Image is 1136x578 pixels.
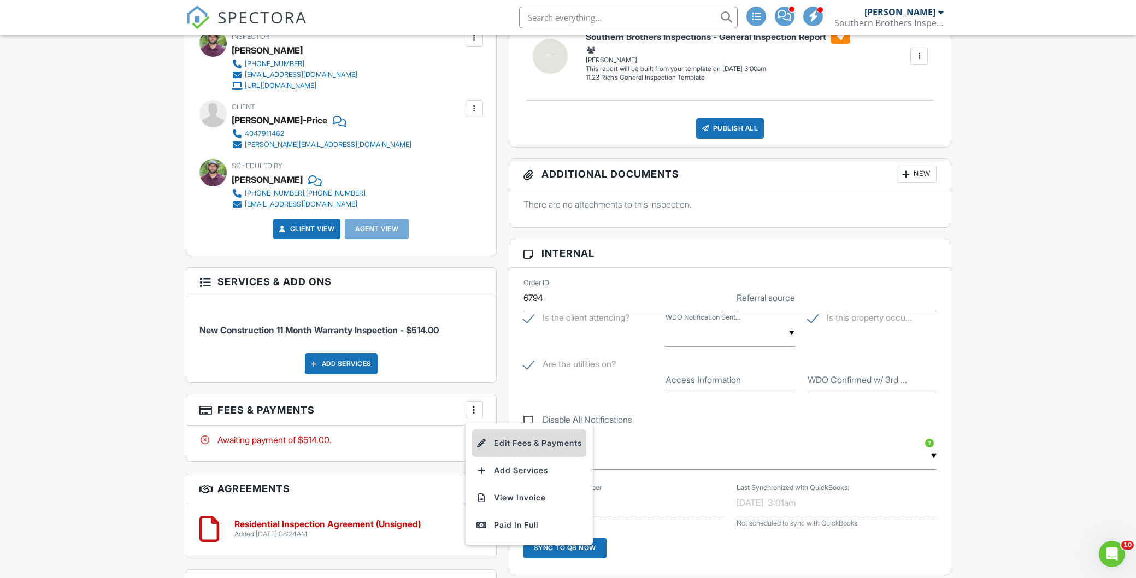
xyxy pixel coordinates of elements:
[245,140,411,149] div: [PERSON_NAME][EMAIL_ADDRESS][DOMAIN_NAME]
[277,223,335,234] a: Client View
[808,374,907,386] label: WDO Confirmed w/ 3rd Party
[232,139,411,150] a: [PERSON_NAME][EMAIL_ADDRESS][DOMAIN_NAME]
[199,325,439,335] span: New Construction 11 Month Warranty Inspection - $514.00
[245,200,357,209] div: [EMAIL_ADDRESS][DOMAIN_NAME]
[897,166,937,183] div: New
[217,5,307,28] span: SPECTORA
[245,60,304,68] div: [PHONE_NUMBER]
[186,268,496,296] h3: Services & Add ons
[864,7,935,17] div: [PERSON_NAME]
[666,374,741,386] label: Access Information
[199,434,483,446] div: Awaiting payment of $514.00.
[245,81,316,90] div: [URL][DOMAIN_NAME]
[834,17,944,28] div: Southern Brothers Inspections
[523,538,607,558] div: Sync to QB Now
[586,30,850,44] h6: Southern Brothers Inspections - General Inspection Report
[232,103,255,111] span: Client
[186,15,307,38] a: SPECTORA
[234,520,421,529] h6: Residential Inspection Agreement (Unsigned)
[523,312,629,326] label: Is the client attending?
[232,188,366,199] a: [PHONE_NUMBER],[PHONE_NUMBER]
[234,520,421,539] a: Residential Inspection Agreement (Unsigned) Added [DATE] 08:24AM
[523,198,937,210] p: There are no attachments to this inspection.
[696,118,764,139] div: Publish All
[1121,541,1134,550] span: 10
[245,129,284,138] div: 4047911462
[737,519,857,527] span: Not scheduled to sync with QuickBooks
[186,473,496,504] h3: Agreements
[523,359,616,373] label: Are the utilities on?
[245,70,357,79] div: [EMAIL_ADDRESS][DOMAIN_NAME]
[232,69,357,80] a: [EMAIL_ADDRESS][DOMAIN_NAME]
[519,7,738,28] input: Search everything...
[586,73,850,82] div: 11.23 Rich’s General Inspection Template
[186,394,496,426] h3: Fees & Payments
[305,353,378,374] div: Add Services
[586,64,850,73] div: This report will be built from your template on [DATE] 3:00am
[232,128,411,139] a: 4047911462
[808,367,937,393] input: WDO Confirmed w/ 3rd Party
[510,239,950,268] h3: Internal
[232,80,357,91] a: [URL][DOMAIN_NAME]
[808,312,912,326] label: Is this property occupied?
[586,45,850,64] div: [PERSON_NAME]
[1099,541,1125,567] iframe: Intercom live chat
[186,5,210,30] img: The Best Home Inspection Software - Spectora
[232,58,357,69] a: [PHONE_NUMBER]
[232,162,282,170] span: Scheduled By
[232,112,327,128] div: [PERSON_NAME]-Price
[232,172,303,188] div: [PERSON_NAME]
[510,159,950,190] h3: Additional Documents
[666,367,794,393] input: Access Information
[245,189,366,198] div: [PHONE_NUMBER],[PHONE_NUMBER]
[523,415,632,428] label: Disable All Notifications
[523,278,549,288] label: Order ID
[666,312,740,322] label: WDO Notification Sent to 3rd Party
[234,530,421,539] div: Added [DATE] 08:24AM
[232,42,303,58] div: [PERSON_NAME]
[737,292,795,304] label: Referral source
[737,483,849,493] label: Last Synchronized with QuickBooks:
[199,304,483,345] li: Service: New Construction 11 Month Warranty Inspection
[232,199,366,210] a: [EMAIL_ADDRESS][DOMAIN_NAME]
